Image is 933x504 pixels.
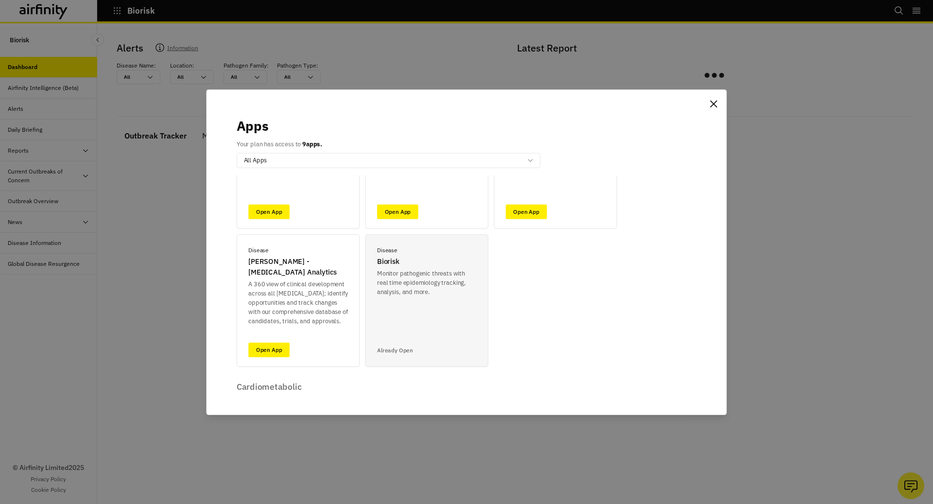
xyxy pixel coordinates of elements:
a: Open App [506,204,547,219]
p: A complete 360 view on seasonal RSV and the latest science, competitive insights, and market anal... [377,130,476,176]
p: A complete 360 view on the progression of the [MEDICAL_DATA] pandemic, the political responses, a... [248,130,347,176]
a: Open App [248,342,290,357]
p: A 360 view of clinical development across all [MEDICAL_DATA]; identify opportunities and track ch... [248,279,347,325]
a: Open App [377,204,418,219]
p: All Apps [244,156,267,165]
p: Disease [248,245,269,254]
p: [PERSON_NAME] - [MEDICAL_DATA] Analytics [248,256,347,278]
p: Already Open [377,346,413,355]
p: Monitor pathogenic threats with real time epidemiology tracking, analysis, and more. [377,269,476,296]
b: 9 apps. [302,140,322,148]
p: A complete 360 view on [MEDICAL_DATA] and the latest science, competitive insights, and market an... [506,130,605,176]
p: Disease [377,245,397,254]
button: Close [706,96,721,111]
p: Your plan has access to [237,139,322,149]
p: Biorisk [377,256,399,267]
a: Open App [248,204,290,219]
p: Cardiometabolic [237,382,360,392]
p: Apps [237,116,268,136]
